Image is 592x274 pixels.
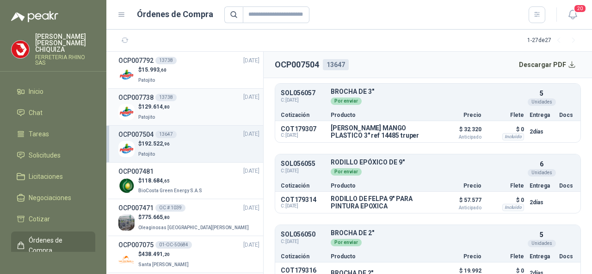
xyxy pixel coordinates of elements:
p: $ [138,103,170,111]
div: Unidades [528,169,556,177]
span: 129.614 [142,104,170,110]
div: Por enviar [331,168,362,176]
p: $ 57.577 [435,195,481,210]
p: Flete [487,254,524,259]
p: Cotización [281,183,325,189]
a: OCP007471OC # 1039[DATE] Company Logo$775.665,80Oleaginosas [GEOGRAPHIC_DATA][PERSON_NAME] [118,203,259,232]
h1: Órdenes de Compra [137,8,213,21]
img: Logo peakr [11,11,58,22]
h2: OCP007504 [275,58,319,71]
div: 13738 [155,57,177,64]
img: Company Logo [118,177,135,194]
span: Órdenes de Compra [29,235,86,256]
h3: OCP007738 [118,92,154,103]
p: SOL056057 [281,90,325,97]
span: 118.684 [142,177,170,184]
span: ,80 [163,215,170,220]
p: Producto [331,112,430,118]
h3: OCP007481 [118,166,154,177]
p: Flete [487,112,524,118]
span: Oleaginosas [GEOGRAPHIC_DATA][PERSON_NAME] [138,225,249,230]
p: Entrega [530,112,554,118]
p: COT179316 [281,267,325,274]
img: Company Logo [118,67,135,83]
a: OCP00779213738[DATE] Company Logo$15.993,60Patojito [118,55,259,85]
span: [DATE] [243,167,259,176]
p: $ 32.320 [435,124,481,140]
span: BioCosta Green Energy S.A.S [138,188,202,193]
p: BROCHA DE 3" [331,88,524,95]
a: Solicitudes [11,146,95,164]
div: Incluido [502,204,524,211]
span: C: [DATE] [281,167,325,175]
span: [DATE] [243,56,259,65]
h3: OCP007792 [118,55,154,66]
p: Flete [487,183,524,189]
img: Company Logo [118,214,135,231]
span: Cotizar [29,214,50,224]
div: 13647 [155,131,177,138]
a: OCP007481[DATE] Company Logo$118.684,65BioCosta Green Energy S.A.S [118,166,259,195]
span: ,80 [163,104,170,110]
span: Patojito [138,115,155,120]
span: Anticipado [435,135,481,140]
span: [DATE] [243,241,259,250]
p: Entrega [530,254,554,259]
span: Solicitudes [29,150,61,160]
p: Precio [435,183,481,189]
span: C: [DATE] [281,97,325,104]
p: $ 0 [487,195,524,206]
p: RODILLO DE FELPA 9" PARA PINTURA EPOXICA [331,195,430,210]
a: OCP00750413647[DATE] Company Logo$192.522,96Patojito [118,129,259,158]
span: 20 [573,4,586,13]
a: Órdenes de Compra [11,231,95,259]
div: 01-OC-50684 [155,241,192,249]
p: SOL056055 [281,160,325,167]
img: Company Logo [118,104,135,120]
p: Entrega [530,183,554,189]
p: Producto [331,254,430,259]
span: 192.522 [142,140,170,147]
img: Company Logo [118,251,135,268]
span: ,96 [163,141,170,146]
a: Tareas [11,125,95,143]
p: Precio [435,254,481,259]
p: $ [138,140,170,148]
p: 6 [540,159,543,169]
p: $ [138,250,191,259]
p: COT179307 [281,125,325,133]
a: OCP00707501-OC-50684[DATE] Company Logo$438.491,20Santa [PERSON_NAME] [118,240,259,269]
p: 2 días [530,197,554,208]
p: Docs [559,112,575,118]
span: Licitaciones [29,171,63,182]
span: [DATE] [243,93,259,102]
p: BROCHA DE 2" [331,230,524,237]
div: Unidades [528,98,556,106]
button: Descargar PDF [514,55,581,74]
span: [DATE] [243,130,259,139]
span: Anticipado [435,206,481,210]
p: [PERSON_NAME] MANGO PLASTICO 3" ref 14485 truper [331,124,430,139]
span: C: [DATE] [281,133,325,138]
span: 15.993 [142,67,166,73]
div: Unidades [528,240,556,247]
p: COT179314 [281,196,325,203]
p: Cotización [281,254,325,259]
span: ,60 [160,67,166,73]
span: 775.665 [142,214,170,220]
img: Company Logo [118,141,135,157]
div: 1 - 27 de 27 [527,33,581,48]
div: Por enviar [331,97,362,105]
p: $ 0 [487,124,524,135]
span: C: [DATE] [281,238,325,245]
a: Cotizar [11,210,95,228]
p: $ [138,66,166,74]
p: SOL056050 [281,231,325,238]
p: 5 [540,230,543,240]
div: OC # 1039 [155,204,185,212]
img: Company Logo [12,41,29,58]
h3: OCP007504 [118,129,154,140]
p: Docs [559,254,575,259]
p: $ [138,213,251,222]
div: 13647 [323,59,349,70]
